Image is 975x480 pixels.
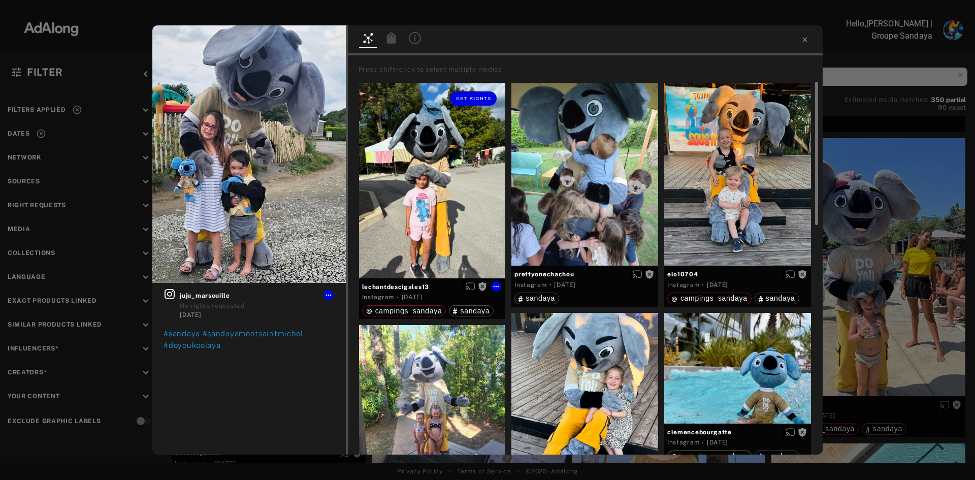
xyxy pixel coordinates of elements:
span: campings_sandaya [680,294,747,302]
span: campings_sandaya [375,307,442,315]
button: Enable diffusion on this media [783,269,798,279]
span: #sandayamontsaintmichel [203,329,303,338]
span: #doyoukoolaya [164,341,220,349]
button: Get rights [450,91,497,106]
div: Instagram [667,438,699,447]
span: clemencebourgatte [667,428,808,437]
time: 2025-07-28T20:32:37.000Z [707,281,728,289]
div: sandaya [759,453,795,460]
button: Enable diffusion on this media [630,269,645,279]
span: · [549,281,552,289]
span: Rights not requested [645,270,654,277]
div: campings_sandaya [671,453,747,460]
span: prettyonechachou [514,270,655,279]
span: Rights not requested [478,283,487,290]
span: · [702,439,704,447]
time: 2025-08-12T13:30:39.000Z [402,294,423,301]
span: Rights not requested [798,270,807,277]
span: juju_marsouille [180,291,334,300]
div: Instagram [667,280,699,290]
time: 2025-08-04T18:08:14.000Z [554,281,575,289]
span: · [702,281,704,289]
span: · [397,294,399,302]
span: Get rights [456,96,492,101]
div: Instagram [362,293,394,302]
div: Widget de chat [924,431,975,480]
button: Enable diffusion on this media [463,281,478,292]
span: #sandaya [164,329,200,338]
span: sandaya [766,294,795,302]
time: 2025-07-25T16:17:05.000Z [707,439,728,446]
button: Enable diffusion on this media [783,427,798,437]
span: sandaya [460,307,490,315]
div: Press shift+click to select multiple medias [359,65,819,75]
time: 2025-07-22T03:58:41.000Z [180,311,201,318]
img: 522054465_558477934014978_4292524507406323193_n.heic [152,25,345,283]
span: Rights not requested [798,428,807,435]
div: sandaya [453,307,490,314]
span: lechantdescigales13 [362,282,503,292]
div: campings_sandaya [366,307,442,314]
div: sandaya [759,295,795,302]
span: elo10704 [667,270,808,279]
span: sandaya [526,294,555,302]
div: campings_sandaya [671,295,747,302]
div: sandaya [518,295,555,302]
div: Instagram [514,280,546,290]
span: No rights requested [180,302,244,309]
iframe: Chat Widget [924,431,975,480]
